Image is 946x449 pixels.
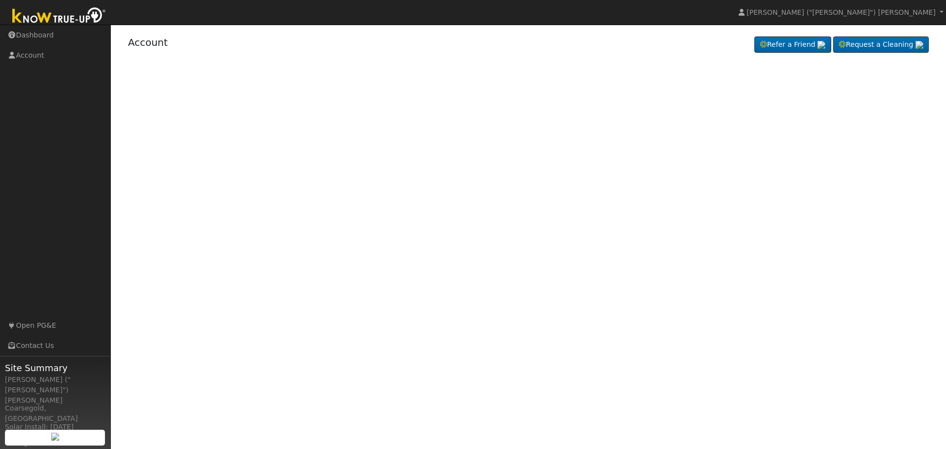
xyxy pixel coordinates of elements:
span: Site Summary [5,361,105,375]
a: Refer a Friend [754,36,831,53]
div: Coarsegold, [GEOGRAPHIC_DATA] [5,403,105,424]
div: [PERSON_NAME] ("[PERSON_NAME]") [PERSON_NAME] [5,375,105,406]
div: System Size: 16.40 kW [5,430,105,440]
a: Request a Cleaning [833,36,929,53]
img: retrieve [915,41,923,49]
img: Know True-Up [7,5,111,28]
a: Account [128,36,168,48]
img: retrieve [51,433,59,441]
span: [PERSON_NAME] ("[PERSON_NAME]") [PERSON_NAME] [746,8,936,16]
img: retrieve [817,41,825,49]
div: Solar Install: [DATE] [5,422,105,432]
